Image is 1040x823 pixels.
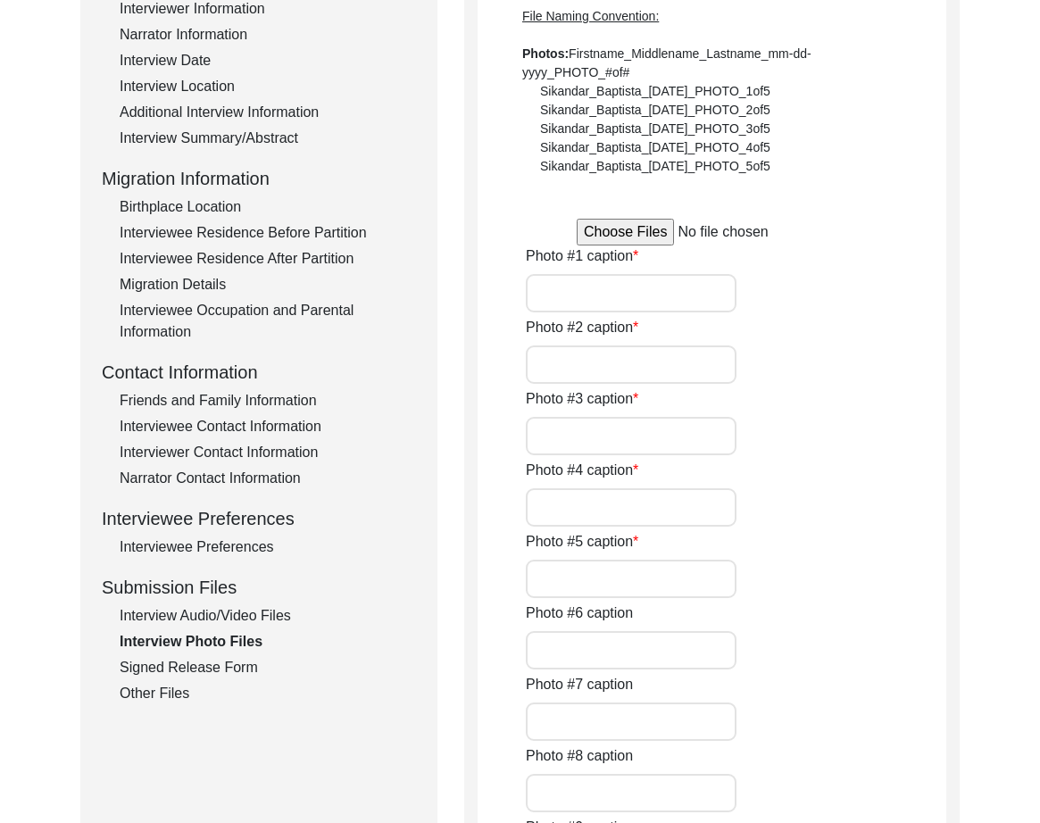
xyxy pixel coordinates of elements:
[120,300,416,343] div: Interviewee Occupation and Parental Information
[102,165,416,192] div: Migration Information
[526,745,633,767] label: Photo #8 caption
[120,536,416,558] div: Interviewee Preferences
[120,274,416,295] div: Migration Details
[120,76,416,97] div: Interview Location
[120,222,416,244] div: Interviewee Residence Before Partition
[526,603,633,624] label: Photo #6 caption
[120,196,416,218] div: Birthplace Location
[120,657,416,678] div: Signed Release Form
[120,248,416,270] div: Interviewee Residence After Partition
[120,128,416,149] div: Interview Summary/Abstract
[526,317,638,338] label: Photo #2 caption
[522,46,569,61] b: Photos:
[120,442,416,463] div: Interviewer Contact Information
[102,359,416,386] div: Contact Information
[120,631,416,653] div: Interview Photo Files
[522,9,659,23] span: File Naming Convention:
[120,468,416,489] div: Narrator Contact Information
[120,605,416,627] div: Interview Audio/Video Files
[102,574,416,601] div: Submission Files
[526,674,633,695] label: Photo #7 caption
[526,245,638,267] label: Photo #1 caption
[120,683,416,704] div: Other Files
[120,102,416,123] div: Additional Interview Information
[526,460,638,481] label: Photo #4 caption
[526,388,638,410] label: Photo #3 caption
[102,505,416,532] div: Interviewee Preferences
[120,24,416,46] div: Narrator Information
[526,531,638,553] label: Photo #5 caption
[120,390,416,411] div: Friends and Family Information
[120,50,416,71] div: Interview Date
[120,416,416,437] div: Interviewee Contact Information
